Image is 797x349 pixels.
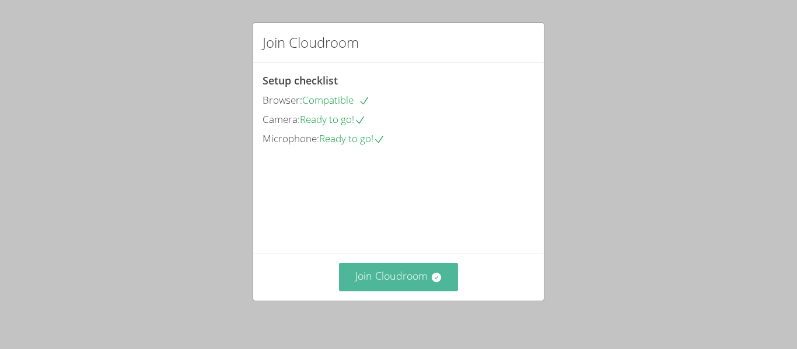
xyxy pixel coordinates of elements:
span: Browser: [263,93,302,107]
span: Camera: [263,112,300,126]
button: Join Cloudroom [339,263,459,291]
h2: Join Cloudroom [263,32,359,53]
span: Microphone: [263,132,319,145]
span: Compatible [302,93,370,107]
span: Ready to go! [300,112,366,126]
span: Ready to go! [319,132,385,145]
span: Setup checklist [263,73,338,87]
